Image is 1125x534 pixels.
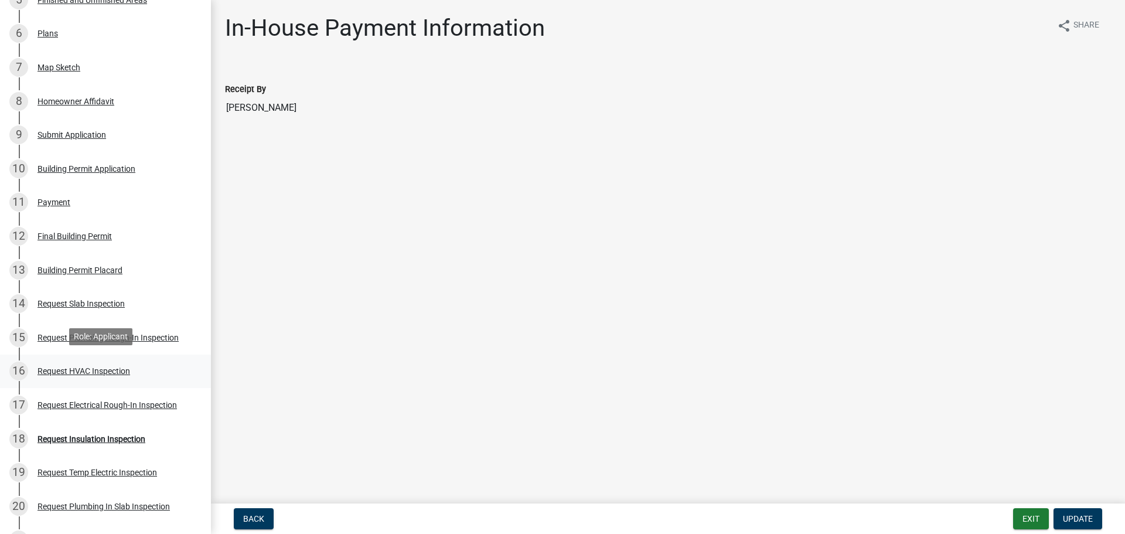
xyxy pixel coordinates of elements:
div: Submit Application [37,131,106,139]
button: Back [234,508,274,529]
div: Request Temp Electric Inspection [37,468,157,477]
div: Request Slab Inspection [37,300,125,308]
button: Update [1054,508,1102,529]
div: Plans [37,29,58,38]
label: Receipt By [225,86,266,94]
div: 14 [9,294,28,313]
span: Share [1073,19,1099,33]
div: 8 [9,92,28,111]
div: 10 [9,159,28,178]
div: 6 [9,24,28,43]
div: Final Building Permit [37,232,112,240]
div: 17 [9,396,28,414]
div: 19 [9,463,28,482]
i: share [1057,19,1071,33]
div: 13 [9,261,28,280]
div: 20 [9,497,28,516]
div: Request Electrical Rough-In Inspection [37,401,177,409]
div: 16 [9,362,28,380]
div: Role: Applicant [69,328,132,345]
div: 7 [9,58,28,77]
div: 12 [9,227,28,246]
div: Building Permit Placard [37,266,122,274]
button: Exit [1013,508,1049,529]
div: 11 [9,193,28,212]
div: 9 [9,125,28,144]
h1: In-House Payment Information [225,14,545,42]
button: shareShare [1048,14,1109,37]
div: 18 [9,430,28,448]
div: 15 [9,328,28,347]
span: Update [1063,514,1093,523]
div: Building Permit Application [37,165,135,173]
div: Request HVAC Inspection [37,367,130,375]
span: Back [243,514,264,523]
div: Map Sketch [37,63,80,72]
div: Homeowner Affidavit [37,97,114,106]
div: Request Plumbing In Slab Inspection [37,502,170,511]
div: Request Insulation Inspection [37,435,145,443]
div: Request Plumbing Rough-In Inspection [37,334,179,342]
div: Payment [37,198,70,206]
